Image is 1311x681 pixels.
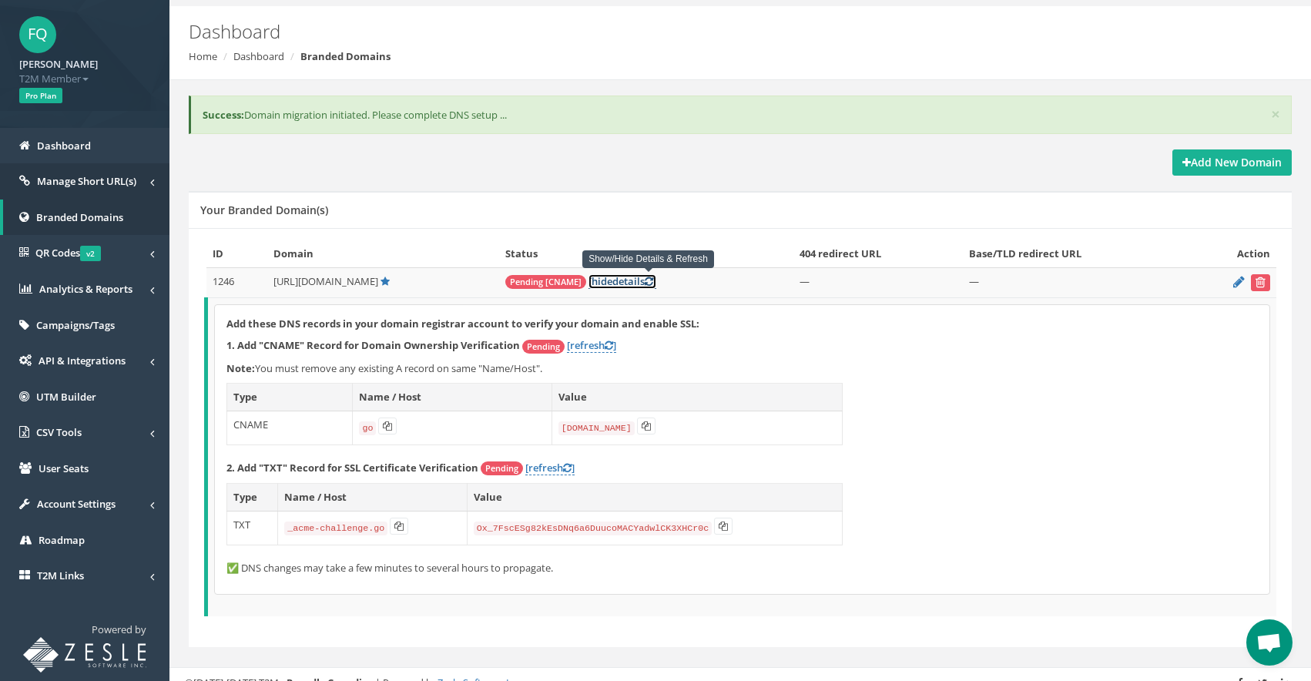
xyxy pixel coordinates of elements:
[963,240,1188,267] th: Base/TLD redirect URL
[206,240,267,267] th: ID
[1271,106,1280,122] button: ×
[793,240,963,267] th: 404 redirect URL
[353,384,552,411] th: Name / Host
[35,246,101,260] span: QR Codes
[284,522,387,535] code: _acme-challenge.go
[1182,155,1282,169] strong: Add New Domain
[206,267,267,297] td: 1246
[793,267,963,297] td: —
[92,622,146,636] span: Powered by
[227,384,353,411] th: Type
[189,22,1104,42] h2: Dashboard
[36,390,96,404] span: UTM Builder
[37,569,84,582] span: T2M Links
[19,53,150,86] a: [PERSON_NAME] T2M Member
[39,354,126,367] span: API & Integrations
[39,461,89,475] span: User Seats
[226,461,478,475] strong: 2. Add "TXT" Record for SSL Certificate Verification
[23,637,146,673] img: T2M URL Shortener powered by Zesle Software Inc.
[963,267,1188,297] td: —
[203,108,244,122] b: Success:
[505,275,586,289] span: Pending [CNAME]
[592,274,612,288] span: hide
[37,174,136,188] span: Manage Short URL(s)
[1172,149,1292,176] a: Add New Domain
[37,139,91,153] span: Dashboard
[189,49,217,63] a: Home
[227,411,353,444] td: CNAME
[227,511,278,545] td: TXT
[522,340,565,354] span: Pending
[36,210,123,224] span: Branded Domains
[226,338,520,352] strong: 1. Add "CNAME" Record for Domain Ownership Verification
[189,96,1292,135] div: Domain migration initiated. Please complete DNS setup ...
[481,461,523,475] span: Pending
[525,461,575,475] a: [refresh]
[226,561,1258,575] p: ✅ DNS changes may take a few minutes to several hours to propagate.
[558,421,635,435] code: [DOMAIN_NAME]
[36,318,115,332] span: Campaigns/Tags
[227,484,278,512] th: Type
[200,204,328,216] h5: Your Branded Domain(s)
[226,361,1258,376] p: You must remove any existing A record on same "Name/Host".
[1246,619,1293,666] div: Open chat
[273,274,378,288] span: [URL][DOMAIN_NAME]
[39,533,85,547] span: Roadmap
[19,72,150,86] span: T2M Member
[37,497,116,511] span: Account Settings
[582,250,714,268] div: Show/Hide Details & Refresh
[278,484,468,512] th: Name / Host
[499,240,793,267] th: Status
[226,317,699,330] strong: Add these DNS records in your domain registrar account to verify your domain and enable SSL:
[300,49,391,63] strong: Branded Domains
[474,522,712,535] code: Ox_7FscESg82kEsDNq6a6DuucoMACYadwlCK3XHCr0c
[1188,240,1276,267] th: Action
[588,274,656,289] a: [hidedetails]
[226,361,255,375] b: Note:
[267,240,499,267] th: Domain
[39,282,132,296] span: Analytics & Reports
[36,425,82,439] span: CSV Tools
[19,88,62,103] span: Pro Plan
[467,484,842,512] th: Value
[233,49,284,63] a: Dashboard
[19,57,98,71] strong: [PERSON_NAME]
[359,421,376,435] code: go
[552,384,842,411] th: Value
[19,16,56,53] span: FQ
[381,274,390,288] a: Default
[80,246,101,261] span: v2
[567,338,616,353] a: [refresh]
